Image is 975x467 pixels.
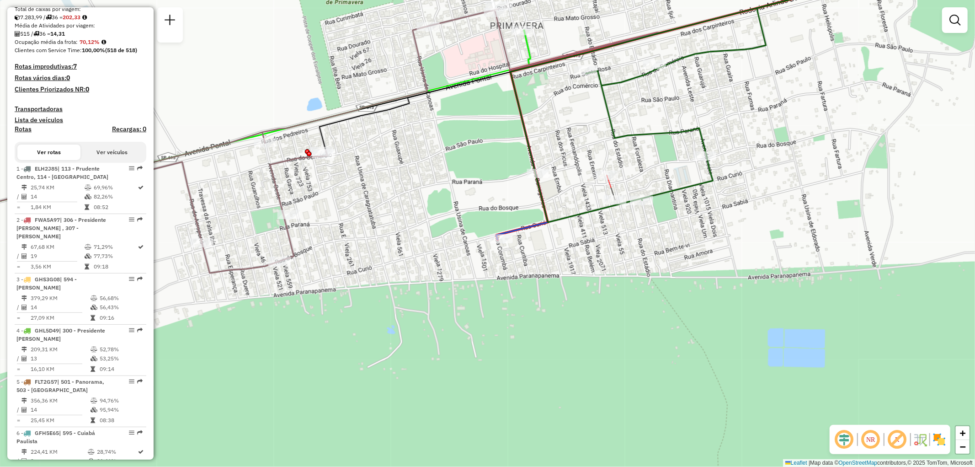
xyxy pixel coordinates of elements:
span: Clientes com Service Time: [15,47,82,54]
a: Exibir filtros [946,11,964,29]
a: Zoom in [956,426,970,440]
td: / [16,456,21,466]
td: 82,26% [93,192,138,201]
i: Total de Atividades [21,407,27,413]
strong: 14,31 [50,30,65,37]
em: Rota exportada [137,276,143,282]
div: Média de Atividades por viagem: [15,21,146,30]
td: = [16,203,21,212]
em: Opções [129,276,134,282]
td: 356,36 KM [30,396,90,405]
td: 09:18 [93,262,138,271]
span: | 501 - Panorama, 503 - [GEOGRAPHIC_DATA] [16,378,104,393]
i: Total de Atividades [15,31,20,37]
strong: 0 [66,74,70,82]
i: Total de Atividades [21,458,27,464]
span: | [809,460,810,466]
td: 27,09 KM [30,313,90,322]
i: Total de rotas [46,15,52,20]
td: 14 [30,405,90,414]
td: 209,31 KM [30,345,90,354]
em: Rota exportada [137,430,143,435]
span: 1 - [16,165,108,180]
strong: 202,33 [63,14,80,21]
em: Rota exportada [137,379,143,384]
td: 09:16 [99,313,143,322]
td: 56,43% [99,303,143,312]
td: 19 [30,252,84,261]
i: % de utilização do peso [91,398,97,403]
i: % de utilização da cubagem [88,458,95,464]
td: 1,84 KM [30,203,84,212]
h4: Clientes Priorizados NR: [15,86,146,93]
td: 53,25% [99,354,143,363]
h4: Lista de veículos [15,116,146,124]
em: Opções [129,379,134,384]
span: 4 - [16,327,105,342]
td: 13 [30,354,90,363]
em: Opções [129,430,134,435]
span: + [960,427,966,439]
img: Exibir/Ocultar setores [932,432,947,447]
td: 52,78% [99,345,143,354]
i: Tempo total em rota [85,204,89,210]
td: 31,46% [96,456,138,466]
td: = [16,416,21,425]
div: Map data © contributors,© 2025 TomTom, Microsoft [783,459,975,467]
i: Tempo total em rota [85,264,89,269]
h4: Recargas: 0 [112,125,146,133]
span: | 594 - [PERSON_NAME] [16,276,77,291]
i: Distância Total [21,244,27,250]
em: Opções [129,217,134,222]
td: / [16,354,21,363]
td: = [16,365,21,374]
td: 56,68% [99,294,143,303]
a: Leaflet [785,460,807,466]
td: / [16,303,21,312]
td: / [16,405,21,414]
span: | 306 - Presidente [PERSON_NAME] , 307 - [PERSON_NAME] [16,216,106,240]
span: GFH5E65 [35,429,59,436]
span: | 300 - Presidente [PERSON_NAME] [16,327,105,342]
i: Rota otimizada [139,449,144,455]
i: Distância Total [21,185,27,190]
i: % de utilização da cubagem [91,407,97,413]
span: | 113 - Prudente Centro, 114 - [GEOGRAPHIC_DATA] [16,165,108,180]
i: Rota otimizada [139,244,144,250]
span: | 595 - Cuiabá Paulista [16,429,95,445]
a: Zoom out [956,440,970,454]
span: GHS3G08 [35,276,60,283]
h4: Transportadoras [15,105,146,113]
td: 28,74% [96,447,138,456]
a: OpenStreetMap [839,460,878,466]
i: % de utilização do peso [88,449,95,455]
td: 224,41 KM [30,447,87,456]
span: 2 - [16,216,106,240]
button: Ver veículos [80,145,144,160]
a: Rotas [15,125,32,133]
span: − [960,441,966,452]
td: 25,74 KM [30,183,84,192]
i: % de utilização do peso [91,295,97,301]
h4: Rotas improdutivas: [15,63,146,70]
i: % de utilização do peso [85,244,91,250]
div: 515 / 36 = [15,30,146,38]
td: / [16,192,21,201]
strong: 70,12% [80,38,100,45]
i: Total de Atividades [21,305,27,310]
i: Rota otimizada [139,185,144,190]
i: Tempo total em rota [91,418,95,423]
td: 95,94% [99,405,143,414]
strong: (518 de 518) [105,47,137,54]
td: 08:52 [93,203,138,212]
span: ELH2J85 [35,165,58,172]
div: Total de caixas por viagem: [15,5,146,13]
em: Opções [129,327,134,333]
div: Atividade não roteirizada - CONV JACARE [604,195,627,204]
td: 14 [30,303,90,312]
td: = [16,313,21,322]
i: Distância Total [21,347,27,352]
span: Ocultar deslocamento [833,429,855,451]
td: 71,29% [93,242,138,252]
